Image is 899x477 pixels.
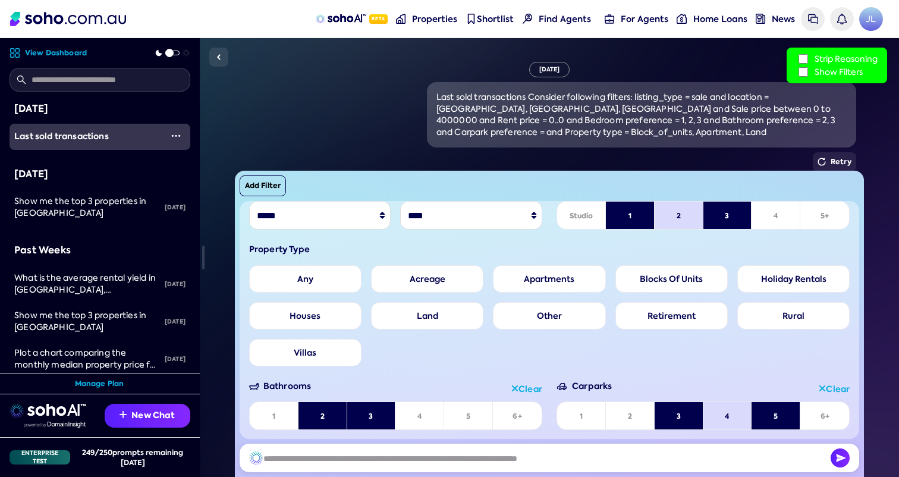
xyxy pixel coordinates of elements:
li: 4 [752,202,800,231]
label: Land [371,302,483,329]
img: Sidebar toggle icon [212,50,226,64]
label: Show Filters [796,65,878,79]
span: For Agents [621,13,668,25]
li: 5 [752,402,800,431]
img: for-agents-nav icon [605,14,615,24]
div: Enterprise Test [10,450,70,465]
label: Other [493,302,605,329]
span: Beta [369,14,388,24]
label: Apartments [493,265,605,293]
a: Show me the top 3 properties in [GEOGRAPHIC_DATA] [10,189,160,226]
div: 249 / 250 prompts remaining [DATE] [75,447,190,467]
img: Retry icon [818,158,826,166]
a: Avatar of Jonathan Lui [859,7,883,31]
button: Send [831,448,850,467]
li: 6+ [800,402,849,431]
input: Show Filters [799,67,808,77]
div: What is the average rental yield in Surry Hills, NSW [14,272,160,296]
div: [DATE] [529,62,570,77]
img: messages icon [808,14,818,24]
a: Plot a chart comparing the monthly median property price for proeprties between [GEOGRAPHIC_DATA]... [10,340,160,378]
div: [DATE] [160,309,190,335]
li: 6+ [493,402,542,431]
label: Villas [249,339,362,366]
img: Soho Logo [10,12,126,26]
img: SohoAI logo black [249,451,263,465]
span: Properties [412,13,457,25]
div: Show me the top 3 properties in Sydney [14,310,160,333]
div: [DATE] [160,346,190,372]
a: Show me the top 3 properties in [GEOGRAPHIC_DATA] [10,303,160,340]
span: Show me the top 3 properties in [GEOGRAPHIC_DATA] [14,196,146,218]
div: Show me the top 3 properties in Sydney [14,196,160,219]
img: sohoai logo [10,404,86,418]
img: Recommendation icon [120,411,127,418]
img: news-nav icon [756,14,766,24]
button: Add Filter [240,175,286,196]
li: 1 [606,202,655,231]
img: Find agents icon [523,14,533,24]
li: 1 [250,402,298,431]
span: Carparks [557,381,850,393]
span: JL [859,7,883,31]
div: [DATE] [160,194,190,221]
img: shortlist-nav icon [466,14,476,24]
a: View Dashboard [10,48,87,58]
div: [DATE] [160,271,190,297]
div: [DATE] [14,167,186,182]
span: Shortlist [477,13,514,25]
div: [DATE] [14,101,186,117]
label: Acreage [371,265,483,293]
span: Bathrooms [249,381,542,393]
li: 3 [655,402,703,431]
span: What is the average rental yield in [GEOGRAPHIC_DATA], [GEOGRAPHIC_DATA] [14,272,156,306]
span: Show me the top 3 properties in [GEOGRAPHIC_DATA] [14,310,146,332]
span: Find Agents [539,13,591,25]
div: Last sold transactions Consider following filters: listing_type = sale and location = [GEOGRAPHIC... [436,92,847,138]
span: Plot a chart comparing the monthly median property price for proeprties between [GEOGRAPHIC_DATA]... [14,347,159,416]
li: 2 [298,402,347,431]
li: 4 [703,402,752,431]
img: More icon [171,131,181,140]
div: Clear [511,384,542,396]
li: 4 [395,402,444,431]
a: Notifications [830,7,854,31]
label: Houses [249,302,362,329]
div: Last sold transactions [14,131,162,143]
label: Holiday Rentals [737,265,850,293]
img: Send icon [831,448,850,467]
h6: Property Type [249,244,850,256]
label: Blocks Of Units [615,265,728,293]
span: Home Loans [693,13,747,25]
li: 2 [655,202,703,231]
a: Last sold transactions [10,124,162,150]
li: 5 [444,402,493,431]
a: What is the average rental yield in [GEOGRAPHIC_DATA], [GEOGRAPHIC_DATA] [10,265,160,303]
div: Past Weeks [14,243,186,258]
span: Last sold transactions [14,130,109,142]
button: New Chat [105,404,190,428]
li: 3 [347,402,396,431]
img: Data provided by Domain Insight [24,422,86,428]
li: 2 [606,402,655,431]
div: Clear [819,384,850,396]
div: Plot a chart comparing the monthly median property price for proeprties between Surry Hills and P... [14,347,160,371]
img: properties-nav icon [396,14,406,24]
li: 3 [703,202,752,231]
img: sohoAI logo [316,14,366,24]
img: for-agents-nav icon [677,14,687,24]
a: Manage Plan [75,379,124,389]
a: Messages [801,7,825,31]
img: bell icon [837,14,847,24]
input: Strip Reasoning [799,54,808,64]
li: 5+ [800,202,849,231]
li: Studio [557,202,606,231]
li: 1 [557,402,606,431]
label: Retirement [615,302,728,329]
label: Any [249,265,362,293]
label: Rural [737,302,850,329]
span: News [772,13,795,25]
label: Strip Reasoning [796,52,878,65]
button: Retry [813,152,856,171]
